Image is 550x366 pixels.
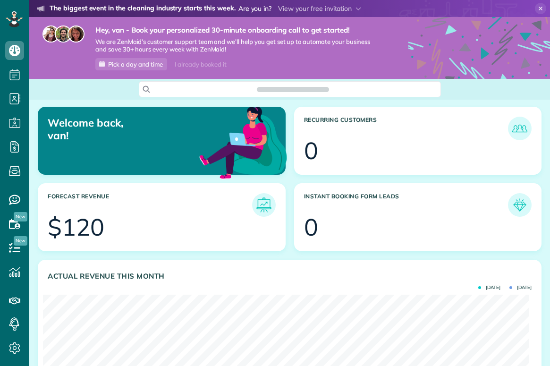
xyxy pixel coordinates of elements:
[14,236,27,246] span: New
[37,16,415,28] li: The world’s leading virtual event for cleaning business owners.
[238,4,272,14] span: Are you in?
[510,119,529,138] img: icon_recurring_customers-cf858462ba22bcd05b5a5880d41d6543d210077de5bb9ebc9590e49fd87d84ed.png
[509,285,532,290] span: [DATE]
[478,285,500,290] span: [DATE]
[48,215,104,239] div: $120
[55,26,72,43] img: jorge-587dff0eeaa6aab1f244e6dc62b8924c3b6ad411094392a53c71c6c4a576187d.jpg
[48,193,252,217] h3: Forecast Revenue
[48,117,207,142] p: Welcome back, van!
[42,26,59,43] img: maria-72a9807cf96188c08ef61303f053569d2e2a8a1cde33d635c8a3ac13582a053d.jpg
[68,26,85,43] img: michelle-19f622bdf1676172e81f8f8fba1fb50e276960ebfe0243fe18214015130c80e4.jpg
[14,212,27,221] span: New
[169,59,232,70] div: I already booked it
[304,139,318,162] div: 0
[197,96,289,187] img: dashboard_welcome-42a62b7d889689a78055ac9021e634bf52bae3f8056760290aed330b23ab8690.png
[304,117,508,140] h3: Recurring Customers
[510,196,529,214] img: icon_form_leads-04211a6a04a5b2264e4ee56bc0799ec3eb69b7e499cbb523a139df1d13a81ae0.png
[266,85,320,94] span: Search ZenMaid…
[50,4,236,14] strong: The biggest event in the cleaning industry starts this week.
[48,272,532,281] h3: Actual Revenue this month
[95,58,167,70] a: Pick a day and time
[95,38,380,54] span: We are ZenMaid’s customer support team and we’ll help you get set up to automate your business an...
[95,26,380,35] strong: Hey, van - Book your personalized 30-minute onboarding call to get started!
[304,215,318,239] div: 0
[108,60,163,68] span: Pick a day and time
[304,193,508,217] h3: Instant Booking Form Leads
[254,196,273,214] img: icon_forecast_revenue-8c13a41c7ed35a8dcfafea3cbb826a0462acb37728057bba2d056411b612bbbe.png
